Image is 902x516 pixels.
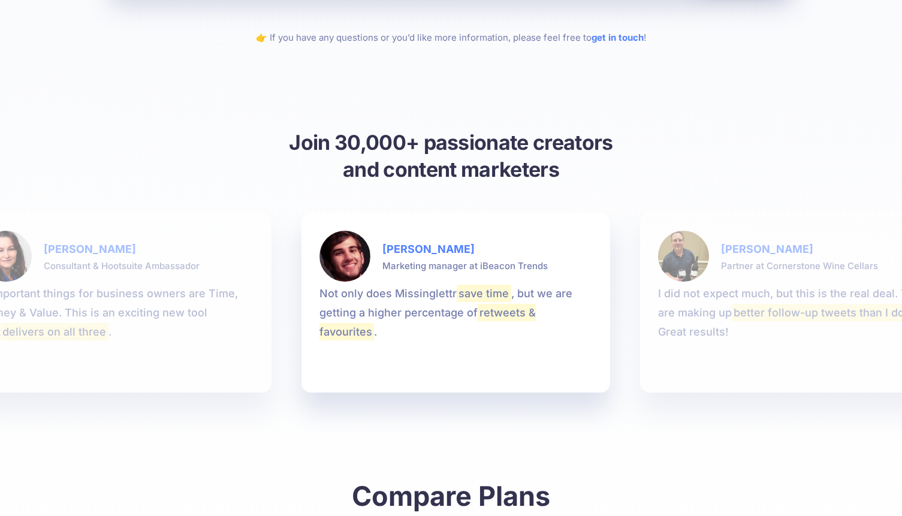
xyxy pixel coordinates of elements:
[122,129,781,183] h3: Join 30,000+ passionate creators and content marketers
[319,231,370,282] img: Testimonial by Jordan Frank
[319,284,592,342] p: Not only does Missinglettr , but we are getting a higher percentage of .
[319,304,536,340] mark: retweets & favourites
[122,479,781,512] h2: Compare Plans
[44,259,200,273] p: Consultant & Hootsuite Ambassador
[382,243,475,255] b: [PERSON_NAME]
[122,31,781,45] p: 👉 If you have any questions or you’d like more information, please feel free to !
[658,231,709,282] img: Testimonial by Craig Camp
[592,32,644,43] a: get in touch
[44,243,136,255] b: [PERSON_NAME]
[382,259,548,273] p: Marketing manager at iBeacon Trends
[721,259,878,273] p: Partner at Cornerstone Wine Cellars
[457,285,511,301] mark: save time
[721,243,813,255] b: [PERSON_NAME]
